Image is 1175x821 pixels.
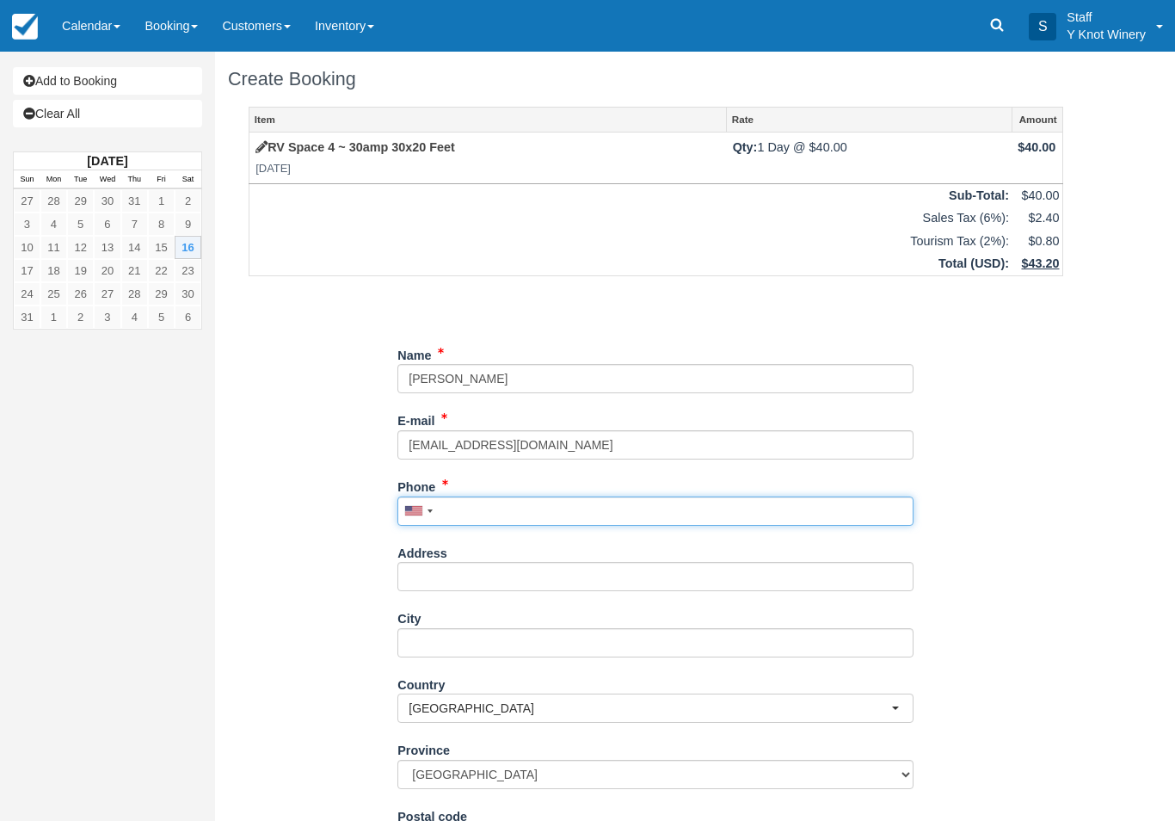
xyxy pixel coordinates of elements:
label: Country [397,670,445,694]
label: E-mail [397,406,434,430]
a: 18 [40,259,67,282]
th: Mon [40,170,67,189]
a: 29 [148,282,175,306]
a: 7 [121,213,148,236]
a: 3 [94,306,120,329]
a: Clear All [13,100,202,127]
td: $2.40 [1012,207,1062,230]
a: 22 [148,259,175,282]
label: Address [397,539,447,563]
span: USD [975,256,1000,270]
a: 2 [67,306,94,329]
th: Fri [148,170,175,189]
a: 21 [121,259,148,282]
strong: [DATE] [87,154,127,168]
a: 25 [40,282,67,306]
button: [GEOGRAPHIC_DATA] [397,694,914,723]
a: Item [249,108,726,132]
a: 20 [94,259,120,282]
a: 4 [121,306,148,329]
a: 13 [94,236,120,259]
a: 14 [121,236,148,259]
a: Rate [727,108,1012,132]
a: RV Space 4 ~ 30amp 30x20 Feet [255,140,455,154]
a: 27 [94,282,120,306]
a: Add to Booking [13,67,202,95]
u: $43.20 [1021,256,1059,270]
td: Tourism Tax (2%): [249,230,1012,253]
th: Wed [94,170,120,189]
a: 6 [175,306,201,329]
strong: Sub-Total: [949,188,1009,202]
a: 28 [40,189,67,213]
a: 1 [148,189,175,213]
a: 9 [175,213,201,236]
p: Y Knot Winery [1067,26,1146,43]
td: 1 Day @ $40.00 [726,133,1012,183]
td: $40.00 [1012,133,1062,183]
div: United States: +1 [398,497,438,525]
h1: Create Booking [228,69,1084,90]
strong: Total ( ): [938,256,1009,270]
a: 15 [148,236,175,259]
a: 11 [40,236,67,259]
a: 28 [121,282,148,306]
a: 2 [175,189,201,213]
td: Sales Tax (6%): [249,207,1012,230]
a: 6 [94,213,120,236]
a: 19 [67,259,94,282]
a: 17 [14,259,40,282]
a: 5 [67,213,94,236]
em: [DATE] [255,161,720,177]
label: Province [397,736,450,760]
a: 27 [14,189,40,213]
label: City [397,604,421,628]
div: S [1029,13,1056,40]
th: Sat [175,170,201,189]
td: $40.00 [1012,183,1062,207]
a: 30 [94,189,120,213]
p: Staff [1067,9,1146,26]
a: 12 [67,236,94,259]
a: Amount [1012,108,1062,132]
strong: Qty [733,140,758,154]
a: 3 [14,213,40,236]
a: 29 [67,189,94,213]
a: 30 [175,282,201,306]
a: 24 [14,282,40,306]
a: 31 [14,306,40,329]
a: 16 [175,236,201,259]
a: 26 [67,282,94,306]
th: Tue [67,170,94,189]
a: 4 [40,213,67,236]
a: 23 [175,259,201,282]
a: 10 [14,236,40,259]
th: Sun [14,170,40,189]
a: 5 [148,306,175,329]
label: Phone [397,472,435,497]
a: 8 [148,213,175,236]
td: $0.80 [1012,230,1062,253]
span: [GEOGRAPHIC_DATA] [409,700,891,717]
a: 1 [40,306,67,329]
th: Thu [121,170,148,189]
img: checkfront-main-nav-mini-logo.png [12,14,38,40]
a: 31 [121,189,148,213]
label: Name [397,341,431,365]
